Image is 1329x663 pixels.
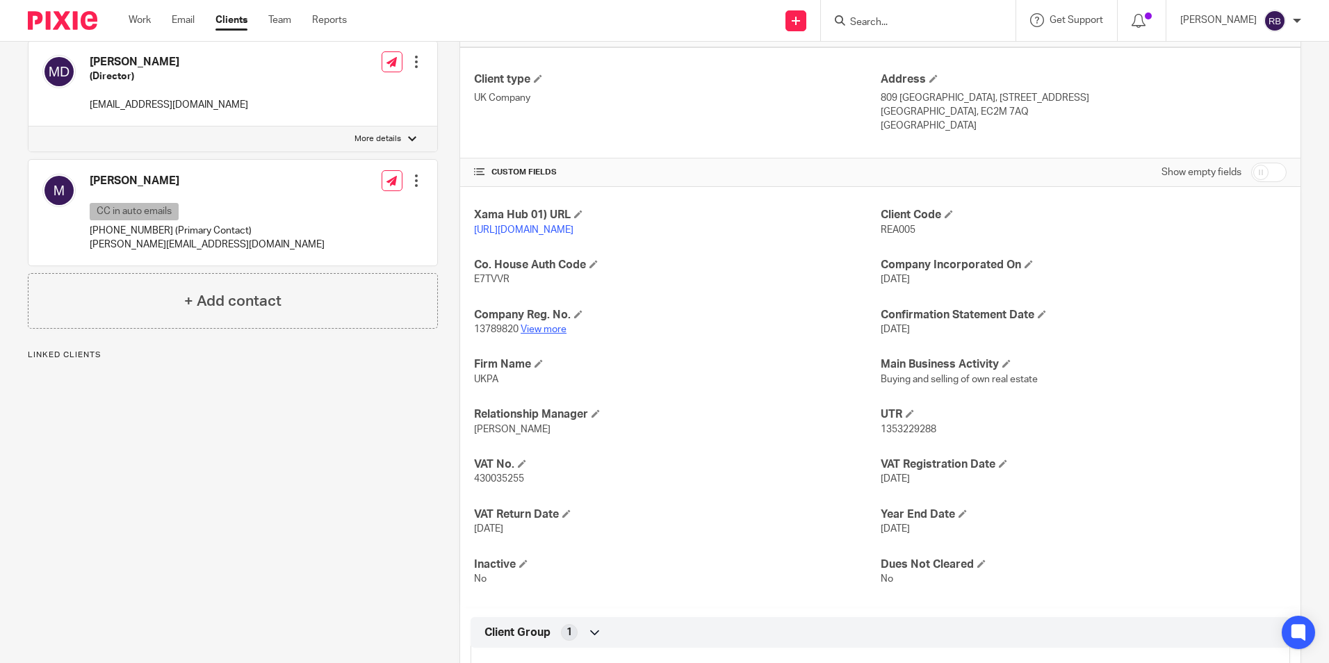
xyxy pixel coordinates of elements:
[474,308,880,322] h4: Company Reg. No.
[474,524,503,534] span: [DATE]
[184,290,282,312] h4: + Add contact
[474,167,880,178] h4: CUSTOM FIELDS
[1161,165,1241,179] label: Show empty fields
[881,308,1287,322] h4: Confirmation Statement Date
[474,407,880,422] h4: Relationship Manager
[312,13,347,27] a: Reports
[881,91,1287,105] p: 809 [GEOGRAPHIC_DATA], [STREET_ADDRESS]
[474,557,880,572] h4: Inactive
[474,474,524,484] span: 430035255
[1264,10,1286,32] img: svg%3E
[42,174,76,207] img: svg%3E
[881,557,1287,572] h4: Dues Not Cleared
[90,69,248,83] h5: (Director)
[90,238,325,252] p: [PERSON_NAME][EMAIL_ADDRESS][DOMAIN_NAME]
[881,375,1038,384] span: Buying and selling of own real estate
[881,457,1287,472] h4: VAT Registration Date
[474,275,509,284] span: E7TVVR
[90,174,325,188] h4: [PERSON_NAME]
[474,357,880,372] h4: Firm Name
[354,133,401,145] p: More details
[881,407,1287,422] h4: UTR
[474,375,498,384] span: UKPA
[90,98,248,112] p: [EMAIL_ADDRESS][DOMAIN_NAME]
[881,258,1287,272] h4: Company Incorporated On
[215,13,247,27] a: Clients
[521,325,566,334] a: View more
[474,91,880,105] p: UK Company
[129,13,151,27] a: Work
[881,574,893,584] span: No
[474,208,880,222] h4: Xama Hub 01) URL
[474,325,519,334] span: 13789820
[484,625,551,640] span: Client Group
[28,350,438,361] p: Linked clients
[42,55,76,88] img: svg%3E
[881,357,1287,372] h4: Main Business Activity
[881,275,910,284] span: [DATE]
[849,17,974,29] input: Search
[881,105,1287,119] p: [GEOGRAPHIC_DATA], EC2M 7AQ
[474,457,880,472] h4: VAT No.
[881,474,910,484] span: [DATE]
[881,119,1287,133] p: [GEOGRAPHIC_DATA]
[474,507,880,522] h4: VAT Return Date
[881,208,1287,222] h4: Client Code
[90,224,325,238] p: [PHONE_NUMBER] (Primary Contact)
[474,225,573,235] a: [URL][DOMAIN_NAME]
[28,11,97,30] img: Pixie
[1180,13,1257,27] p: [PERSON_NAME]
[474,258,880,272] h4: Co. House Auth Code
[881,524,910,534] span: [DATE]
[172,13,195,27] a: Email
[474,72,880,87] h4: Client type
[268,13,291,27] a: Team
[474,425,551,434] span: [PERSON_NAME]
[881,425,936,434] span: 1353229288
[881,325,910,334] span: [DATE]
[881,507,1287,522] h4: Year End Date
[90,55,248,69] h4: [PERSON_NAME]
[566,625,572,639] span: 1
[881,72,1287,87] h4: Address
[1050,15,1103,25] span: Get Support
[90,203,179,220] p: CC in auto emails
[474,574,487,584] span: No
[881,225,915,235] span: REA005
